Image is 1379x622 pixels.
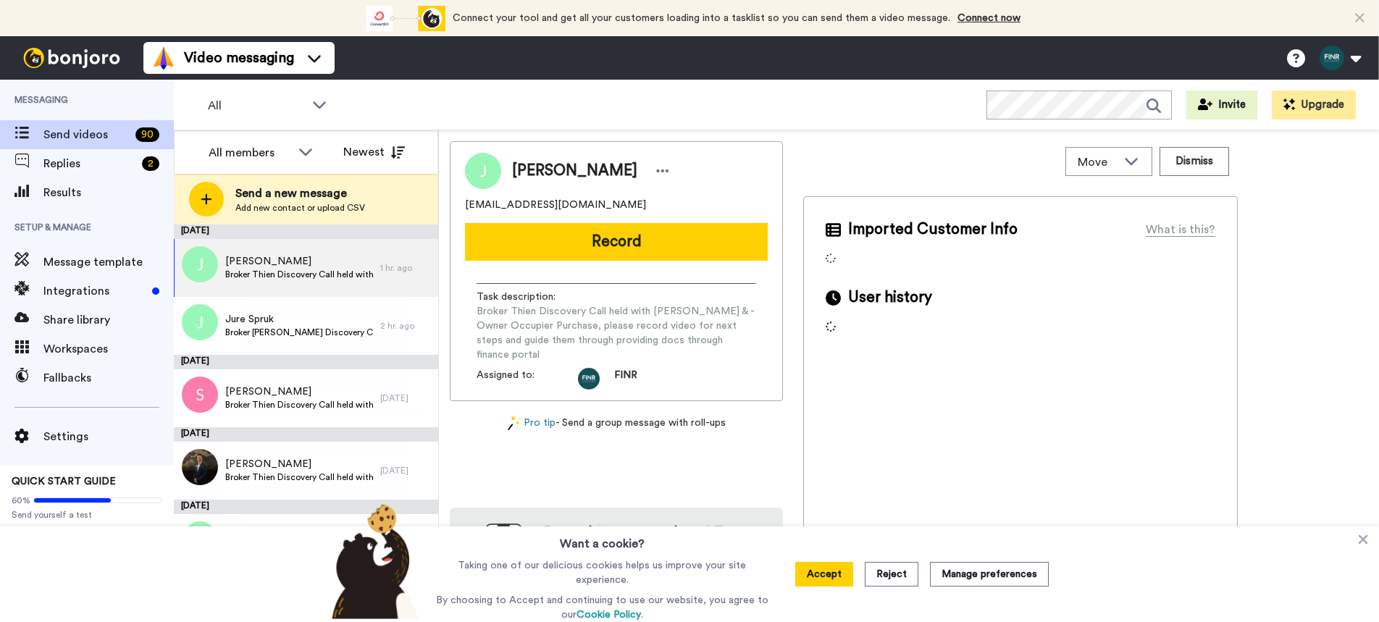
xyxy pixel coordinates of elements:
img: bear-with-cookie.png [319,503,426,619]
span: Broker [PERSON_NAME] Discovery Call held with Jure Spruk & - Owner Occupier PreApp, please record... [225,327,373,338]
div: animation [366,6,445,31]
span: Jure Spruk [225,312,373,327]
img: j.png [182,521,218,558]
img: j.png [182,304,218,340]
div: [DATE] [380,392,431,404]
div: [DATE] [174,355,438,369]
h4: Record from your phone! Try our app [DATE] [537,522,768,563]
span: [PERSON_NAME] [512,160,637,182]
a: Pro tip [508,416,556,431]
span: Settings [43,428,174,445]
button: Invite [1186,91,1257,119]
span: 60% [12,495,30,506]
span: User history [848,287,932,308]
span: Video messaging [184,48,294,68]
span: Move [1078,154,1117,171]
div: [DATE] [174,224,438,239]
button: Accept [795,562,853,587]
div: What is this? [1146,221,1215,238]
img: bj-logo-header-white.svg [17,48,126,68]
a: Cookie Policy [577,610,641,620]
img: 81976a1c-630e-4701-9285-d3e146e4d7e6-1708395907.jpg [578,368,600,390]
span: Imported Customer Info [848,219,1018,240]
button: Reject [865,562,918,587]
div: [DATE] [174,500,438,514]
span: All [208,97,305,114]
img: 68374881-18ed-41e9-be55-3833e707cb9f.jpg [182,449,218,485]
span: Broker Thien Discovery Call held with [PERSON_NAME] & - Investment purchase, please record video ... [225,471,373,483]
span: Workspaces [43,340,174,358]
span: Broker Thien Discovery Call held with [PERSON_NAME] & - Owner Occupier Purchase, please record vi... [225,399,373,411]
div: 2 hr. ago [380,320,431,332]
img: s.png [182,377,218,413]
div: - Send a group message with roll-ups [450,416,783,431]
span: [PERSON_NAME] [225,384,373,399]
span: Send videos [43,126,130,143]
img: magic-wand.svg [508,416,521,431]
img: j.png [182,246,218,282]
span: Fallbacks [43,369,174,387]
span: Assigned to: [477,368,578,390]
p: Taking one of our delicious cookies helps us improve your site experience. [432,558,772,587]
span: Add new contact or upload CSV [235,202,365,214]
button: Newest [332,138,416,167]
span: Connect your tool and get all your customers loading into a tasklist so you can send them a video... [453,13,950,23]
span: Results [43,184,174,201]
span: Message template [43,253,174,271]
span: Task description : [477,290,578,304]
div: 2 [142,156,159,171]
h3: Want a cookie? [560,526,645,552]
span: Broker Thien Discovery Call held with [PERSON_NAME] & - Owner Occupier Purchase, please record vi... [477,304,756,362]
img: vm-color.svg [152,46,175,70]
span: [EMAIL_ADDRESS][DOMAIN_NAME] [465,198,646,212]
div: All members [209,144,291,161]
span: [PERSON_NAME] [225,254,373,269]
span: Integrations [43,282,146,300]
div: [DATE] [380,465,431,476]
a: Connect now [957,13,1020,23]
span: Send yourself a test [12,509,162,521]
button: Manage preferences [930,562,1049,587]
div: [DATE] [174,427,438,442]
img: Image of Jemma Hull [465,153,501,189]
span: Replies [43,155,136,172]
img: download [464,524,522,602]
span: [PERSON_NAME] [225,457,373,471]
div: 90 [135,127,159,142]
button: Upgrade [1272,91,1356,119]
span: QUICK START GUIDE [12,476,116,487]
span: Share library [43,311,174,329]
button: Record [465,223,768,261]
span: Broker Thien Discovery Call held with [PERSON_NAME] & - Owner Occupier Purchase, please record vi... [225,269,373,280]
span: FINR [614,368,637,390]
span: Send a new message [235,185,365,202]
div: 1 hr. ago [380,262,431,274]
p: By choosing to Accept and continuing to use our website, you agree to our . [432,593,772,622]
button: Dismiss [1160,147,1229,176]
